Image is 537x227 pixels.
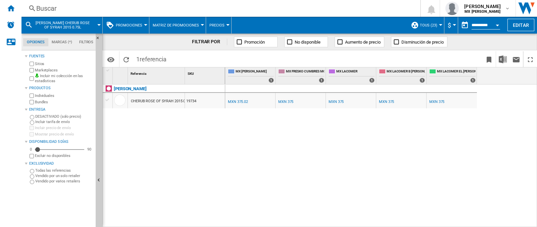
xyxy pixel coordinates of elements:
[228,100,248,104] div: Última actualización : jueves, 21 de agosto de 2025 13:16
[482,51,496,67] button: Marcar este reporte
[104,53,117,65] button: Opciones
[129,67,185,78] div: Referencia Sort None
[30,120,34,125] input: Incluir tarifa de envío
[35,173,93,178] label: Vendido por un solo retailer
[30,180,34,184] input: Vendido por varios retailers
[209,17,228,34] button: Precios
[268,78,274,83] div: 1 offers sold by MX JUSTO
[335,37,384,47] button: Aumento de precio
[30,154,34,158] input: Mostrar precio de envío
[23,38,48,46] md-tab-item: Opciones
[129,67,185,78] div: Sort None
[153,17,202,34] div: Matriz de promociones
[458,18,472,32] button: md-calendar
[319,78,324,83] div: 1 offers sold by MX FRESKO CUMBRES MONTERREY
[30,74,34,83] input: Incluir mi colección en las estadísticas
[30,100,34,104] input: Bundles
[48,38,76,46] md-tab-item: Marcas (*)
[30,174,34,179] input: Vendido por un solo retailer
[28,147,34,152] div: 0
[336,69,375,75] span: MX LACOMER
[227,67,275,84] div: MX [PERSON_NAME] 1 offers sold by MX JUSTO
[470,78,476,83] div: 1 offers sold by MX LACOMER EL REFUGIO
[286,69,324,75] span: MX FRESKO CUMBRES MONTERREY
[509,51,523,67] button: Enviar este reporte por correo electrónico
[30,132,34,136] input: Mostrar precio de envío
[387,69,425,75] span: MX LACOMER B [PERSON_NAME]
[35,132,93,137] label: Mostrar precio de envío
[35,125,93,130] label: Incluir precio de envío
[35,179,93,184] label: Vendido por varios retailers
[277,67,326,84] div: MX FRESKO CUMBRES MONTERREY 1 offers sold by MX FRESKO CUMBRES MONTERREY
[244,40,265,45] span: Promoción
[30,62,34,66] input: Sitios
[30,94,34,98] input: Individuales
[524,51,537,67] button: Maximizar
[185,93,225,108] div: 19734
[30,126,34,130] input: Incluir precio de envío
[327,67,376,84] div: MX LACOMER 1 offers sold by MX LACOMER
[114,67,128,78] div: Sort None
[420,78,425,83] div: 1 offers sold by MX LACOMER B ESMERALDA
[29,161,93,166] div: Exclusividad
[420,17,441,34] button: TOUS (23)
[448,22,451,29] span: $
[35,146,84,153] md-slider: Disponibilidad
[369,78,375,83] div: 1 offers sold by MX LACOMER
[116,17,146,34] button: Promociones
[119,51,133,67] button: Recargar
[295,40,321,45] span: No disponible
[329,100,344,104] div: Última actualización : jueves, 21 de agosto de 2025 12:19
[496,51,509,67] button: Descargar en Excel
[36,4,403,13] div: Buscar
[391,37,447,47] button: Disminución de precio
[35,73,93,84] label: Incluir mi colección en las estadísticas
[428,67,477,84] div: MX LACOMER EL [PERSON_NAME] 1 offers sold by MX LACOMER EL REFUGIO
[29,54,93,59] div: Fuentes
[76,38,97,46] md-tab-item: Filtros
[35,100,93,105] label: Bundles
[379,100,394,104] div: Última actualización : jueves, 21 de agosto de 2025 11:10
[491,18,503,30] button: Open calendar
[186,67,225,78] div: SKU Sort None
[35,73,39,77] img: mysite-bg-18x18.png
[411,17,441,34] div: TOUS (23)
[114,85,147,93] div: Haga clic para filtrar por esa marca
[192,39,227,45] div: FILTRAR POR
[29,86,93,91] div: Productos
[35,153,93,158] label: Excluir no disponibles
[30,68,34,72] input: Marketplaces
[464,3,501,10] span: [PERSON_NAME]
[465,9,500,14] b: MX [PERSON_NAME]
[499,55,507,63] img: excel-24x24.png
[437,69,476,75] span: MX LACOMER EL [PERSON_NAME]
[186,67,225,78] div: Sort None
[429,100,444,104] div: Última actualización : jueves, 21 de agosto de 2025 12:15
[378,67,426,84] div: MX LACOMER B [PERSON_NAME] 1 offers sold by MX LACOMER B ESMERALDA
[284,37,328,47] button: No disponible
[209,23,225,27] span: Precios
[96,34,104,46] button: Ocultar
[133,51,170,65] span: 1
[29,107,93,112] div: Entrega
[188,72,194,75] span: SKU
[106,17,146,34] div: Promociones
[116,23,142,27] span: Promociones
[448,17,454,34] button: $
[234,37,278,47] button: Promoción
[29,139,93,145] div: Disponibilidad 5 Días
[140,56,166,63] span: referencia
[507,19,534,31] button: Editar
[153,23,199,27] span: Matriz de promociones
[7,21,15,29] img: alerts-logo.svg
[444,17,458,34] md-menu: Currency
[35,68,93,73] label: Marketplaces
[236,69,274,75] span: MX [PERSON_NAME]
[30,115,34,119] input: DESACTIVADO (solo precio)
[86,147,93,152] div: 90
[401,40,444,45] span: Disminución de precio
[30,169,34,173] input: Todas las referencias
